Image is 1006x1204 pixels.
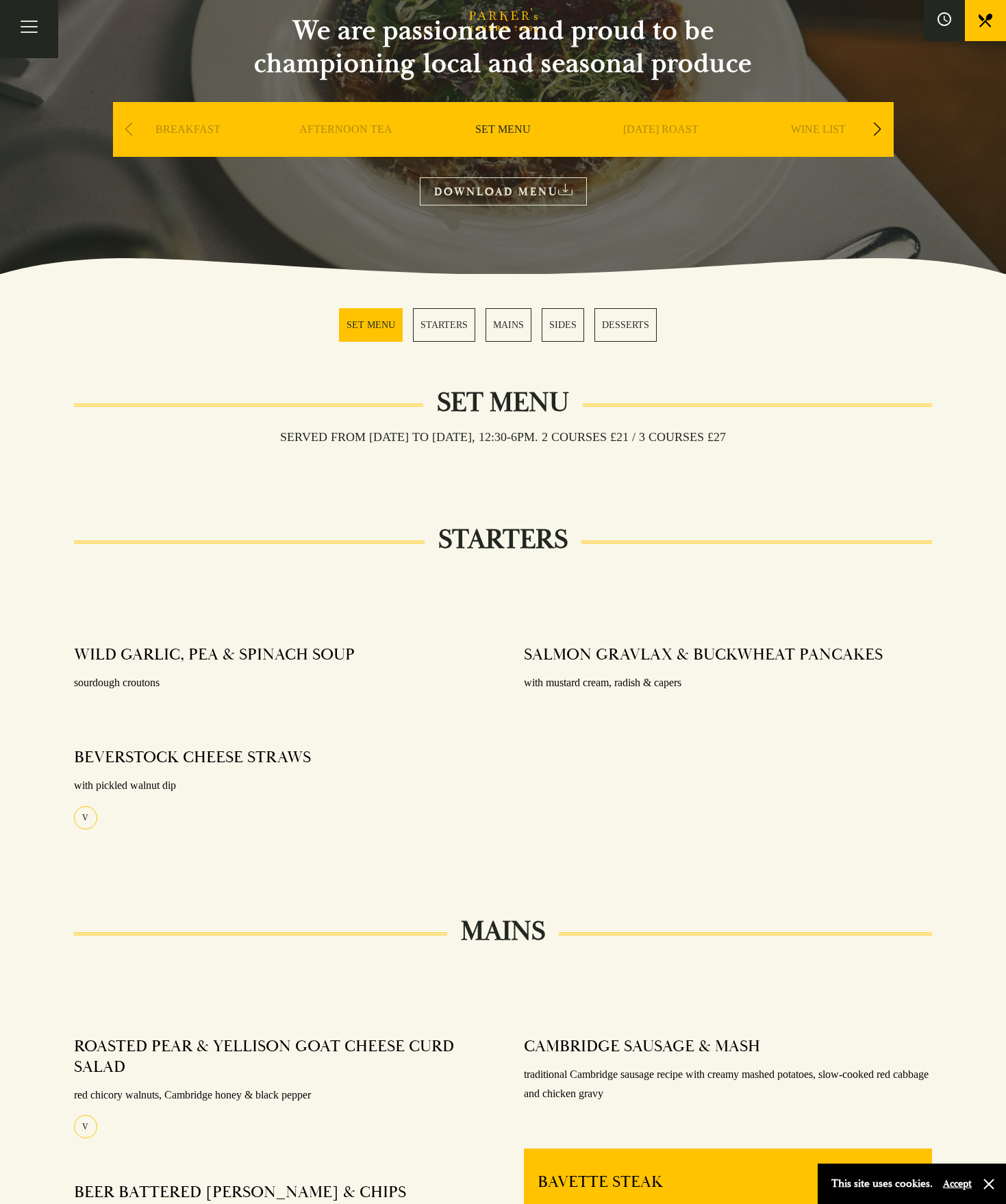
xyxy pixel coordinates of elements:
div: 1 / 9 [113,102,264,198]
div: 2 / 9 [271,102,421,198]
div: 4 / 9 [586,102,736,198]
h4: CAMBRIDGE SAUSAGE & MASH [524,1036,760,1057]
div: Next slide [868,114,887,145]
a: WINE LIST [791,123,846,177]
h2: MAINS [447,915,559,948]
a: [DATE] ROAST [623,123,699,177]
h2: STARTERS [425,523,581,556]
button: Accept [943,1177,972,1190]
h2: We are passionate and proud to be championing local and seasonal produce [229,14,777,80]
h4: BEER BATTERED [PERSON_NAME] & CHIPS [74,1182,406,1203]
div: Previous slide [120,114,138,145]
a: 4 / 5 [542,308,584,342]
a: AFTERNOON TEA [299,123,392,177]
a: 2 / 5 [413,308,475,342]
a: DOWNLOAD MENU [420,177,587,205]
a: 5 / 5 [594,308,657,342]
p: with pickled walnut dip [74,776,483,796]
div: 3 / 9 [428,102,579,198]
h2: Set Menu [423,386,583,419]
a: 3 / 5 [486,308,531,342]
a: BREAKFAST [155,123,221,177]
p: red chicory walnuts, Cambridge honey & black pepper [74,1086,483,1105]
p: sourdough croutons [74,673,483,693]
div: V [74,1115,97,1138]
div: V [74,806,97,829]
button: Close and accept [982,1177,996,1191]
h4: BAVETTE STEAK [538,1172,663,1194]
h4: ROASTED PEAR & YELLISON GOAT CHEESE CURD SALAD [74,1036,469,1077]
p: with mustard cream, radish & capers [524,673,933,693]
p: traditional Cambridge sausage recipe with creamy mashed potatoes, slow-cooked red cabbage and chi... [524,1065,933,1105]
h4: SALMON GRAVLAX & BUCKWHEAT PANCAKES [524,644,883,665]
p: This site uses cookies. [831,1174,933,1194]
a: SET MENU [475,123,531,177]
a: 1 / 5 [339,308,403,342]
h4: WILD GARLIC, PEA & SPINACH SOUP [74,644,355,665]
h3: Served from [DATE] to [DATE], 12:30-6pm. 2 COURSES £21 / 3 COURSES £27 [266,429,740,444]
div: 5 / 9 [743,102,894,198]
h4: BEVERSTOCK CHEESE STRAWS [74,747,311,768]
